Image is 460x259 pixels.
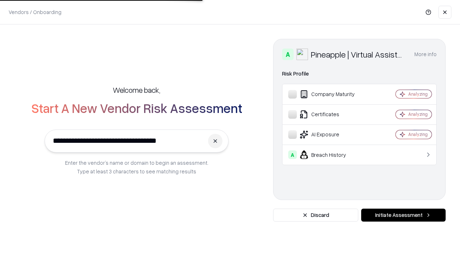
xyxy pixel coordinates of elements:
[288,110,374,119] div: Certificates
[296,49,308,60] img: Pineapple | Virtual Assistant Agency
[65,158,208,176] p: Enter the vendor’s name or domain to begin an assessment. Type at least 3 characters to see match...
[282,69,437,78] div: Risk Profile
[273,209,358,222] button: Discard
[31,101,242,115] h2: Start A New Vendor Risk Assessment
[9,8,61,16] p: Vendors / Onboarding
[408,111,428,117] div: Analyzing
[408,131,428,137] div: Analyzing
[311,49,406,60] div: Pineapple | Virtual Assistant Agency
[282,49,294,60] div: A
[288,150,297,159] div: A
[408,91,428,97] div: Analyzing
[113,85,160,95] h5: Welcome back,
[288,130,374,139] div: AI Exposure
[288,90,374,99] div: Company Maturity
[361,209,446,222] button: Initiate Assessment
[288,150,374,159] div: Breach History
[414,48,437,61] button: More info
